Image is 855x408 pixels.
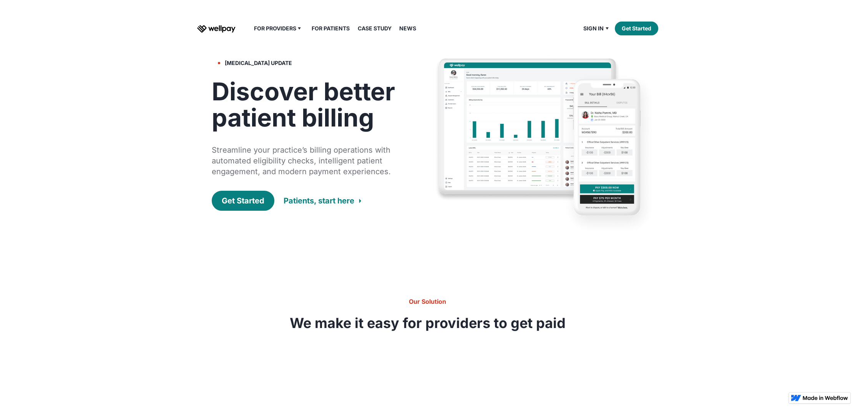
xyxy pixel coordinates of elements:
a: home [197,24,236,33]
a: Get Started [212,191,274,211]
div: Get Started [222,195,264,206]
img: Made in Webflow [803,396,848,400]
a: News [395,24,421,33]
a: For Patients [307,24,354,33]
div: For Providers [254,24,296,33]
a: Get Started [615,22,658,35]
div: Patients, start here [284,195,354,206]
div: For Providers [249,24,307,33]
h1: Discover better patient billing [212,78,406,131]
div: Streamline your practice’s billing operations with automated eligibility checks, intelligent pati... [212,145,406,177]
a: Case Study [353,24,396,33]
div: [MEDICAL_DATA] update [225,58,292,68]
h3: We make it easy for providers to get paid [289,315,566,331]
div: Sign in [579,24,615,33]
div: Sign in [583,24,604,33]
a: Patients, start here [284,192,361,210]
h6: Our Solution [289,297,566,306]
